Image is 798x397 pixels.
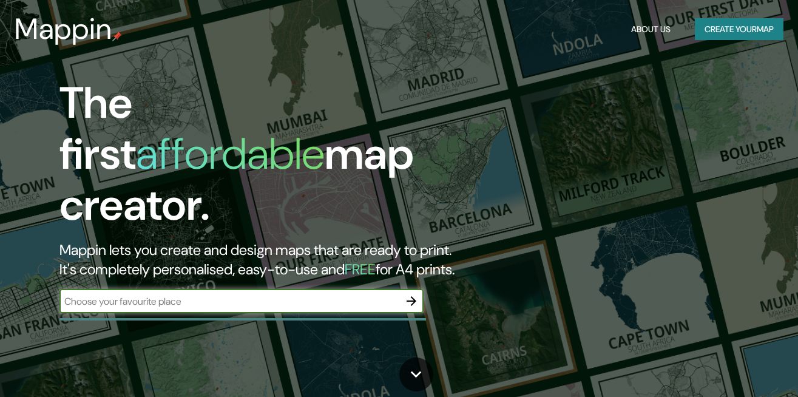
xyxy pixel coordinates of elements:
button: About Us [626,18,675,41]
h5: FREE [345,260,376,279]
h1: affordable [136,126,325,182]
input: Choose your favourite place [59,294,399,308]
h1: The first map creator. [59,78,459,240]
h3: Mappin [15,12,112,46]
button: Create yourmap [695,18,783,41]
h2: Mappin lets you create and design maps that are ready to print. It's completely personalised, eas... [59,240,459,279]
img: mappin-pin [112,32,122,41]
